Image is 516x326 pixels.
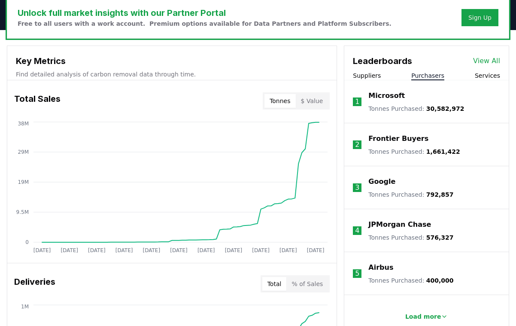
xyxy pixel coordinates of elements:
[353,55,412,67] h3: Leaderboards
[405,312,441,321] p: Load more
[368,104,464,113] p: Tonnes Purchased :
[368,219,431,230] a: JPMorgan Chase
[14,275,55,292] h3: Deliveries
[355,225,359,236] p: 4
[355,140,359,150] p: 2
[355,97,359,107] p: 1
[252,247,270,253] tspan: [DATE]
[426,191,454,198] span: 792,857
[398,308,455,325] button: Load more
[88,247,106,253] tspan: [DATE]
[368,190,453,199] p: Tonnes Purchased :
[368,91,405,101] a: Microsoft
[262,277,287,291] button: Total
[18,121,29,127] tspan: 38M
[475,71,500,80] button: Services
[411,71,444,80] button: Purchasers
[170,247,188,253] tspan: [DATE]
[368,134,428,144] a: Frontier Buyers
[296,94,328,108] button: $ Value
[33,247,51,253] tspan: [DATE]
[61,247,78,253] tspan: [DATE]
[353,71,381,80] button: Suppliers
[115,247,133,253] tspan: [DATE]
[426,277,454,284] span: 400,000
[368,233,453,242] p: Tonnes Purchased :
[286,277,328,291] button: % of Sales
[21,304,29,310] tspan: 1M
[355,268,359,279] p: 5
[461,9,498,26] button: Sign Up
[18,179,29,185] tspan: 19M
[14,92,61,110] h3: Total Sales
[16,55,328,67] h3: Key Metrics
[225,247,243,253] tspan: [DATE]
[426,148,460,155] span: 1,661,422
[18,6,392,19] h3: Unlock full market insights with our Partner Portal
[368,276,453,285] p: Tonnes Purchased :
[468,13,492,22] a: Sign Up
[473,56,500,66] a: View All
[426,234,454,241] span: 576,327
[368,177,395,187] a: Google
[264,94,295,108] button: Tonnes
[25,239,29,245] tspan: 0
[143,247,161,253] tspan: [DATE]
[16,70,328,79] p: Find detailed analysis of carbon removal data through time.
[279,247,297,253] tspan: [DATE]
[18,19,392,28] p: Free to all users with a work account. Premium options available for Data Partners and Platform S...
[426,105,464,112] span: 30,582,972
[368,147,460,156] p: Tonnes Purchased :
[197,247,215,253] tspan: [DATE]
[368,262,393,273] a: Airbus
[355,183,359,193] p: 3
[16,209,29,215] tspan: 9.5M
[18,149,29,155] tspan: 29M
[307,247,325,253] tspan: [DATE]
